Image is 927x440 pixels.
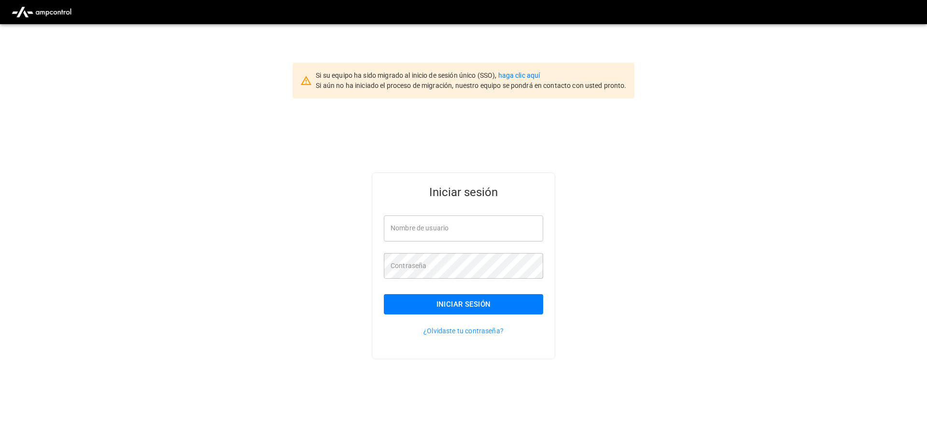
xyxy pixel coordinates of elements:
p: ¿Olvidaste tu contraseña? [384,326,543,336]
a: haga clic aquí [498,71,540,79]
h5: Iniciar sesión [384,185,543,200]
span: Si su equipo ha sido migrado al inicio de sesión único (SSO), [316,71,498,79]
img: ampcontrol.io logo [8,3,75,21]
button: Iniciar sesión [384,294,543,314]
span: Si aún no ha iniciado el proceso de migración, nuestro equipo se pondrá en contacto con usted pro... [316,82,626,89]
